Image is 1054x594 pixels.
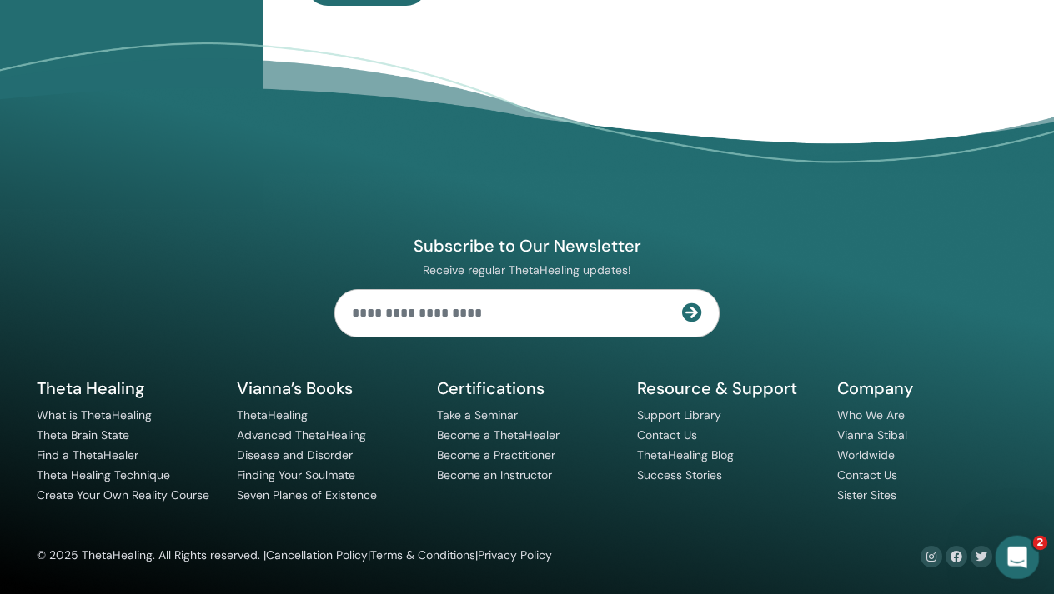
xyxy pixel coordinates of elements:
a: Create Your Own Reality Course [37,487,209,502]
a: Success Stories [637,467,722,482]
h5: Certifications [437,377,617,399]
a: Advanced ThetaHealing [237,427,366,442]
a: ThetaHealing [237,407,308,422]
a: Theta Brain State [37,427,129,442]
a: Theta Healing Technique [37,467,170,482]
h4: Subscribe to Our Newsletter [334,235,720,257]
a: Support Library [637,407,721,422]
a: ThetaHealing Blog [637,447,734,462]
a: Contact Us [837,467,897,482]
a: Find a ThetaHealer [37,447,138,462]
a: Who We Are [837,407,905,422]
a: Privacy Policy [478,547,552,562]
h5: Theta Healing [37,377,217,399]
a: Seven Planes of Existence [237,487,377,502]
a: Terms & Conditions [370,547,475,562]
a: What is ThetaHealing [37,407,152,422]
h5: Vianna’s Books [237,377,417,399]
a: Sister Sites [837,487,896,502]
h5: Resource & Support [637,377,817,399]
a: Take a Seminar [437,407,518,422]
div: © 2025 ThetaHealing. All Rights reserved. | | | [37,546,552,566]
iframe: Intercom live chat [996,536,1040,580]
a: Vianna Stibal [837,427,907,442]
a: Cancellation Policy [266,547,368,562]
a: Become an Instructor [437,467,552,482]
h5: Company [837,377,1017,399]
a: Finding Your Soulmate [237,467,355,482]
a: Become a ThetaHealer [437,427,560,442]
a: Worldwide [837,447,895,462]
p: Receive regular ThetaHealing updates! [334,262,720,277]
a: Contact Us [637,427,697,442]
a: Disease and Disorder [237,447,353,462]
a: Become a Practitioner [437,447,555,462]
span: 2 [1033,536,1048,551]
